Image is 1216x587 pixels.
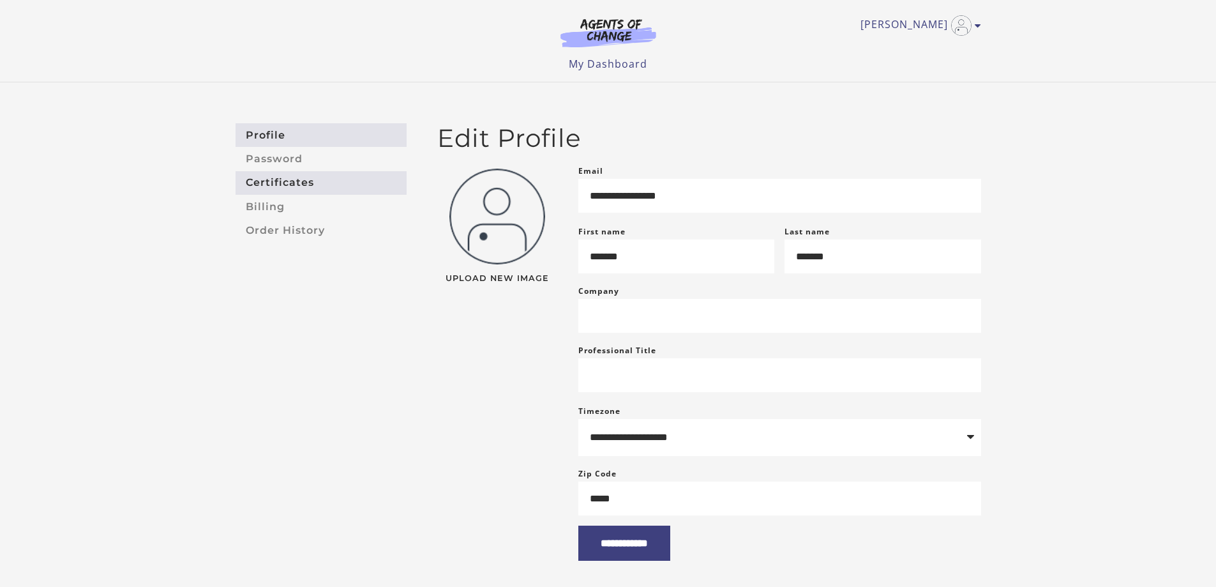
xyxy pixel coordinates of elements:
[578,466,617,482] label: Zip Code
[784,226,830,237] label: Last name
[578,343,656,358] label: Professional Title
[236,195,407,218] a: Billing
[437,123,981,153] h2: Edit Profile
[236,147,407,171] a: Password
[569,57,647,71] a: My Dashboard
[578,164,603,179] label: Email
[578,284,619,299] label: Company
[860,15,975,36] a: Toggle menu
[236,123,407,147] a: Profile
[236,171,407,195] a: Certificates
[437,275,558,283] span: Upload New Image
[578,406,620,416] label: Timezone
[578,226,626,237] label: First name
[547,18,670,47] img: Agents of Change Logo
[236,218,407,242] a: Order History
